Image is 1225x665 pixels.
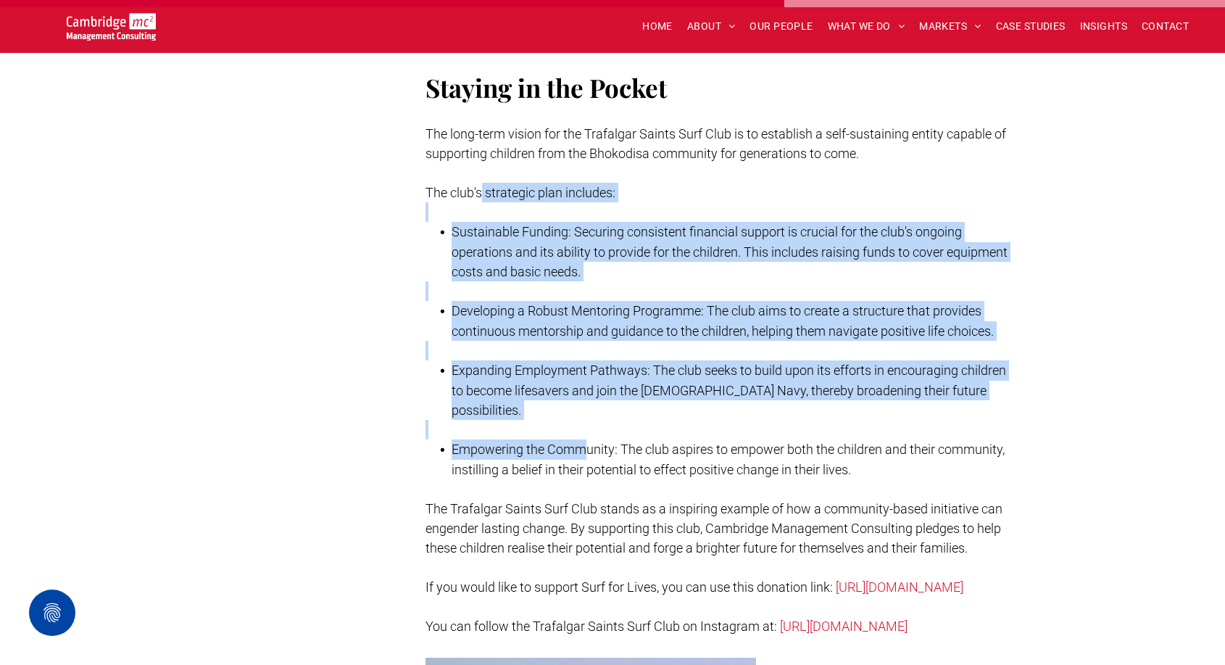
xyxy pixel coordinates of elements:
a: [URL][DOMAIN_NAME] [836,579,963,595]
span: The long-term vision for the Trafalgar Saints Surf Club is to establish a self-sustaining entity ... [425,126,1006,161]
a: HOME [635,15,680,38]
a: OUR PEOPLE [742,15,820,38]
span: You can follow the Trafalgar Saints Surf Club on Instagram at: [425,619,777,634]
span: If you would like to support Surf for Lives, you can use this donation link: [425,579,833,595]
a: CASE STUDIES [989,15,1073,38]
span: Developing a Robust Mentoring Programme: The club aims to create a structure that provides contin... [452,303,994,339]
span: Staying in the Pocket [425,70,667,104]
a: WHAT WE DO [821,15,913,38]
a: [URL][DOMAIN_NAME] [780,619,908,634]
a: ABOUT [680,15,743,38]
a: CONTACT [1134,15,1196,38]
span: The club's strategic plan includes: [425,185,615,200]
span: Expanding Employment Pathways: The club seeks to build upon its efforts in encouraging children t... [452,363,1006,418]
a: INSIGHTS [1073,15,1134,38]
span: Empowering the Community: The club aspires to empower both the children and their community, inst... [452,442,1005,477]
a: MARKETS [912,15,988,38]
img: Go to Homepage [67,13,156,41]
a: Your Business Transformed | Cambridge Management Consulting [67,15,156,30]
span: Sustainable Funding: Securing consistent financial support is crucial for the club's ongoing oper... [452,224,1008,279]
span: The Trafalgar Saints Surf Club stands as a inspiring example of how a community-based initiative ... [425,501,1002,555]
